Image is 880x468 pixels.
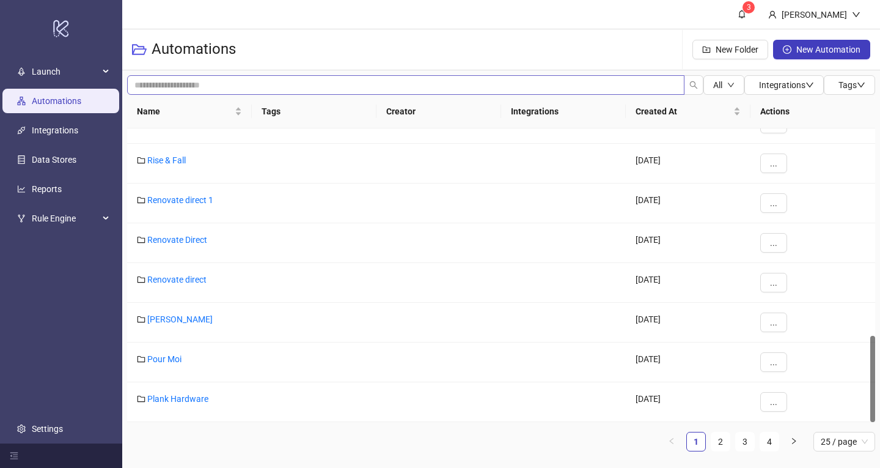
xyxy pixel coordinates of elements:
button: ... [760,193,787,213]
span: ... [770,158,777,168]
span: folder [137,395,145,403]
th: Created At [626,95,750,128]
button: ... [760,154,787,173]
span: New Folder [716,45,758,54]
div: [DATE] [626,343,750,382]
a: Data Stores [32,155,76,165]
span: ... [770,357,777,367]
span: down [727,81,735,89]
th: Creator [376,95,501,128]
div: [DATE] [626,382,750,422]
span: menu-fold [10,451,18,460]
li: 2 [711,432,730,451]
a: Renovate Direct [147,235,207,245]
sup: 3 [743,1,755,13]
span: 3 [747,3,751,12]
a: Integrations [32,125,78,135]
span: bell [738,10,746,18]
span: Integrations [759,80,814,90]
span: ... [770,198,777,208]
li: 4 [760,432,779,451]
span: All [713,80,722,90]
span: ... [770,397,777,407]
div: [DATE] [626,303,750,343]
span: fork [17,214,26,223]
th: Tags [252,95,376,128]
span: ... [770,278,777,288]
button: ... [760,352,787,372]
span: ... [770,318,777,327]
button: New Automation [773,40,870,59]
a: Settings [32,424,63,434]
span: folder [137,196,145,204]
button: Alldown [703,75,744,95]
a: Renovate direct 1 [147,195,213,205]
th: Actions [750,95,875,128]
h3: Automations [152,40,236,59]
span: folder-add [702,45,711,54]
span: Name [137,105,232,118]
span: ... [770,238,777,248]
a: Pour Moi [147,354,182,364]
span: folder [137,275,145,284]
span: search [689,81,698,89]
div: Page Size [813,432,875,451]
button: Tagsdown [824,75,875,95]
li: 1 [686,432,706,451]
a: 1 [687,433,705,451]
span: left [668,437,675,445]
span: folder [137,355,145,363]
span: Rule Engine [32,206,99,231]
button: right [784,432,804,451]
button: New Folder [692,40,768,59]
span: folder [137,315,145,324]
button: Integrationsdown [744,75,824,95]
a: 4 [760,433,779,451]
span: New Automation [796,45,860,54]
a: Plank Hardware [147,394,208,404]
span: plus-circle [783,45,791,54]
li: Previous Page [662,432,681,451]
li: 3 [735,432,755,451]
span: folder [137,156,145,165]
button: ... [760,273,787,292]
span: user [768,10,777,19]
span: folder-open [132,42,147,57]
div: [DATE] [626,223,750,263]
button: ... [760,392,787,412]
th: Integrations [501,95,626,128]
th: Name [127,95,252,128]
span: down [805,81,814,89]
a: Rise & Fall [147,155,186,165]
span: down [857,81,865,89]
div: [DATE] [626,144,750,184]
button: ... [760,233,787,253]
a: Reports [32,184,62,194]
span: Created At [636,105,731,118]
span: Tags [838,80,865,90]
a: 3 [736,433,754,451]
span: right [790,437,798,445]
li: Next Page [784,432,804,451]
span: rocket [17,67,26,76]
a: Renovate direct [147,275,207,284]
div: [PERSON_NAME] [777,8,852,21]
button: ... [760,313,787,332]
div: [DATE] [626,263,750,303]
a: 2 [711,433,730,451]
div: [DATE] [626,184,750,223]
span: folder [137,236,145,244]
span: down [852,10,860,19]
button: left [662,432,681,451]
a: Automations [32,96,81,106]
a: [PERSON_NAME] [147,314,213,324]
span: 25 / page [821,433,868,451]
span: Launch [32,59,99,84]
